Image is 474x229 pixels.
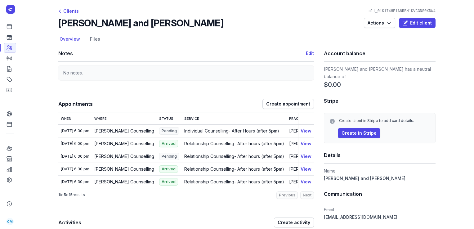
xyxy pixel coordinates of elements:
[159,153,179,160] span: Pending
[276,191,298,199] button: Previous
[182,175,287,188] td: Relationship Counselling- After hours (after 5pm)
[366,9,438,14] div: cli_01K174HE1A8RBM1KVCGNS0XDW4
[70,192,73,197] span: 5
[287,150,326,163] td: [PERSON_NAME]
[287,113,326,124] th: Practitioner
[279,193,295,198] span: Previous
[159,140,178,147] span: Arrived
[58,49,306,58] h1: Notes
[324,151,436,159] h1: Details
[61,141,89,146] div: [DATE] 6:00 pm
[182,124,287,137] td: Individual Counselling- After Hours (after 5pm)
[61,154,89,159] div: [DATE] 6:30 pm
[64,192,66,197] span: 5
[61,179,89,184] div: [DATE] 6:30 pm
[92,163,157,175] td: [PERSON_NAME] Counselling
[324,66,431,79] span: [PERSON_NAME] and [PERSON_NAME] has a neutral balance of
[287,175,326,188] td: [PERSON_NAME]
[287,163,326,175] td: [PERSON_NAME]
[58,192,85,197] p: to of results
[301,127,311,135] button: View
[368,19,391,27] span: Actions
[58,7,79,15] div: Clients
[301,165,311,173] button: View
[58,34,436,45] nav: Tabs
[301,178,311,186] button: View
[324,190,436,198] h1: Communication
[182,137,287,150] td: Relationship Counselling- After hours (after 5pm)
[301,140,311,147] button: View
[92,150,157,163] td: [PERSON_NAME] Counselling
[157,113,182,124] th: Status
[92,137,157,150] td: [PERSON_NAME] Counselling
[403,19,432,27] span: Edit client
[58,113,92,124] th: When
[89,34,101,45] a: Files
[92,113,157,124] th: Where
[58,192,60,197] span: 1
[58,34,81,45] a: Overview
[324,97,436,105] h1: Stripe
[324,167,436,175] dt: Name
[324,49,436,58] h1: Account balance
[58,17,223,29] h2: [PERSON_NAME] and [PERSON_NAME]
[61,167,89,172] div: [DATE] 6:30 pm
[342,129,377,137] span: Create in Stripe
[278,219,310,226] span: Create activity
[324,80,341,89] span: $0.00
[303,193,311,198] span: Next
[182,113,287,124] th: Service
[324,206,436,213] dt: Email
[399,18,436,28] button: Edit client
[159,127,179,135] span: Pending
[58,218,274,227] h1: Activities
[287,137,326,150] td: [PERSON_NAME]
[182,150,287,163] td: Relationship Counselling- After hours (after 5pm)
[58,100,262,108] h1: Appointments
[287,124,326,137] td: [PERSON_NAME]
[159,165,178,173] span: Arrived
[301,153,311,160] button: View
[92,175,157,188] td: [PERSON_NAME] Counselling
[182,163,287,175] td: Relationship Counselling- After hours (after 5pm)
[338,128,380,138] button: Create in Stripe
[266,100,310,108] span: Create appointment
[61,128,89,133] div: [DATE] 6:30 pm
[324,176,405,181] span: [PERSON_NAME] and [PERSON_NAME]
[159,178,178,186] span: Arrived
[300,191,314,199] button: Next
[324,214,397,220] span: [EMAIL_ADDRESS][DOMAIN_NAME]
[7,218,13,225] span: CM
[364,18,395,28] button: Actions
[92,124,157,137] td: [PERSON_NAME] Counselling
[306,50,314,57] button: Edit
[339,118,430,123] div: Create client in Stripe to add card details.
[63,70,83,75] span: No notes.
